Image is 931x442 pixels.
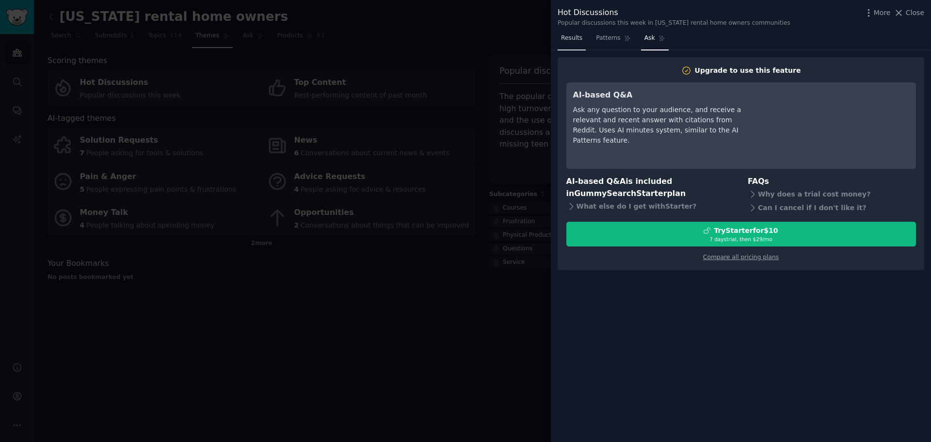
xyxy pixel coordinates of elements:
[573,89,750,101] h3: AI-based Q&A
[566,199,735,213] div: What else do I get with Starter ?
[748,176,916,188] h3: FAQs
[593,31,634,50] a: Patterns
[566,222,916,246] button: TryStarterfor$107 daystrial, then $29/mo
[561,34,582,43] span: Results
[573,105,750,146] div: Ask any question to your audience, and receive a relevant and recent answer with citations from R...
[641,31,669,50] a: Ask
[567,236,915,243] div: 7 days trial, then $ 29 /mo
[596,34,620,43] span: Patterns
[558,19,790,28] div: Popular discussions this week in [US_STATE] rental home owners communities
[894,8,924,18] button: Close
[558,31,586,50] a: Results
[714,226,778,236] div: Try Starter for $10
[558,7,790,19] div: Hot Discussions
[906,8,924,18] span: Close
[748,188,916,201] div: Why does a trial cost money?
[695,65,801,76] div: Upgrade to use this feature
[874,8,891,18] span: More
[864,8,891,18] button: More
[748,201,916,215] div: Can I cancel if I don't like it?
[703,254,779,261] a: Compare all pricing plans
[574,189,667,198] span: GummySearch Starter
[566,176,735,199] h3: AI-based Q&A is included in plan
[644,34,655,43] span: Ask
